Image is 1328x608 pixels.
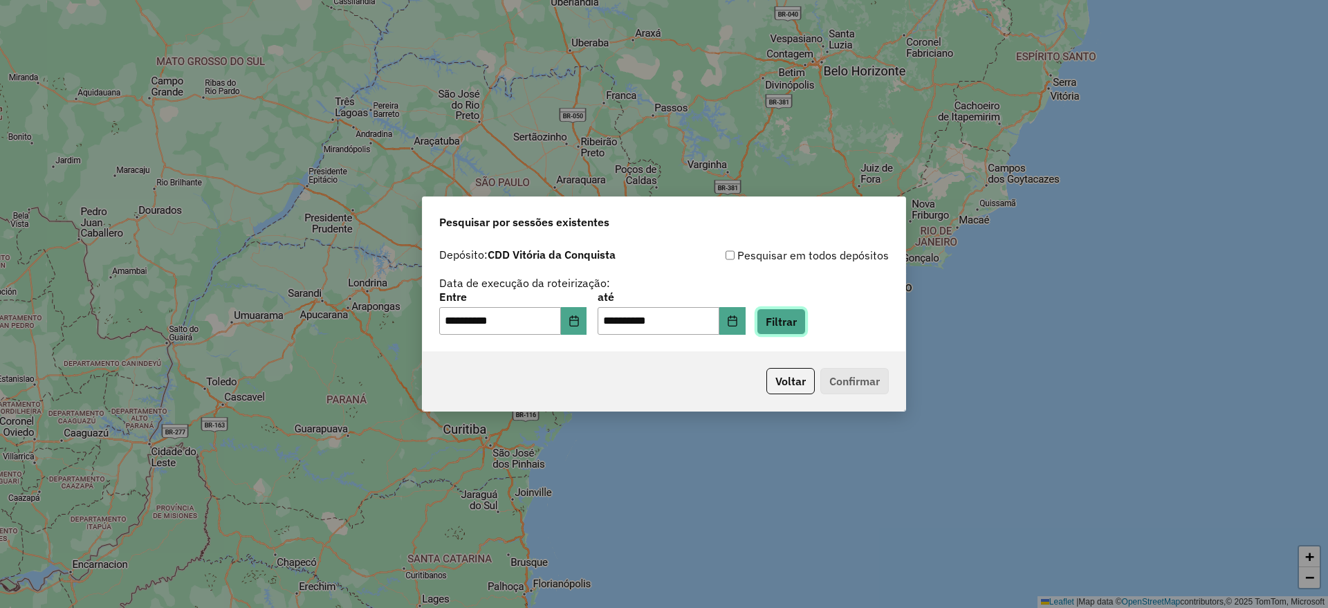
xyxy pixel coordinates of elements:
span: Pesquisar por sessões existentes [439,214,609,230]
label: Entre [439,288,587,305]
label: até [598,288,745,305]
strong: CDD Vitória da Conquista [488,248,616,261]
button: Filtrar [757,308,806,335]
label: Data de execução da roteirização: [439,275,610,291]
div: Pesquisar em todos depósitos [664,247,889,264]
button: Voltar [766,368,815,394]
button: Choose Date [719,307,746,335]
label: Depósito: [439,246,616,263]
button: Choose Date [561,307,587,335]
